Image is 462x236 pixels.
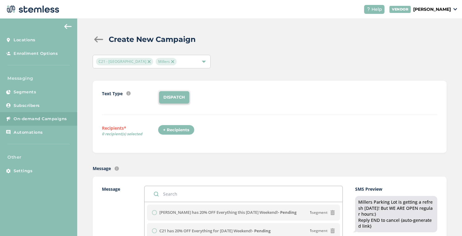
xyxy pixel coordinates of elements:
[171,60,174,63] img: icon-close-accent-8a337256.svg
[5,3,59,15] img: logo-dark-0685b13c.svg
[14,129,43,136] span: Automations
[64,24,72,29] img: icon-arrow-back-accent-c549486e.svg
[102,90,123,97] label: Text Type
[431,206,462,236] iframe: Chat Widget
[372,6,382,13] span: Help
[159,228,271,234] label: C21 has 20% OFF Everything for [DATE] Weekend!
[367,7,370,11] img: icon-help-white-03924b79.svg
[14,89,36,95] span: Segments
[14,168,32,174] span: Settings
[453,8,457,10] img: icon_down-arrow-small-66adaf34.svg
[310,228,312,233] strong: 1
[358,199,434,229] div: Millers Parking Lot is getting a refresh [DATE]! But WE ARE OPEN regular hours:) Reply END to can...
[310,228,328,234] span: segment
[126,91,131,96] img: icon-info-236977d2.svg
[355,186,437,192] label: SMS Preview
[14,37,36,43] span: Locations
[159,91,189,104] li: DISPATCH
[159,210,296,216] label: [PERSON_NAME] has 20% OFF Everything this [DATE] Weekend!
[109,34,196,45] h2: Create New Campaign
[102,131,158,137] span: 0 recipient(s) selected
[93,165,111,172] label: Message
[252,228,271,234] strong: - Pending
[310,210,312,215] strong: 1
[156,58,177,65] span: Millers
[148,60,151,63] img: icon-close-accent-8a337256.svg
[278,210,296,215] strong: - Pending
[96,58,153,65] span: C21 - [GEOGRAPHIC_DATA]
[310,210,328,215] span: segment
[102,125,158,139] label: Recipients*
[14,51,58,57] span: Enrollment Options
[145,186,343,202] input: Search
[389,6,411,13] div: VENDOR
[115,166,119,171] img: icon-info-236977d2.svg
[14,116,67,122] span: On-demand Campaigns
[158,125,195,135] div: + Recipients
[14,103,40,109] span: Subscribers
[413,6,451,13] p: [PERSON_NAME]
